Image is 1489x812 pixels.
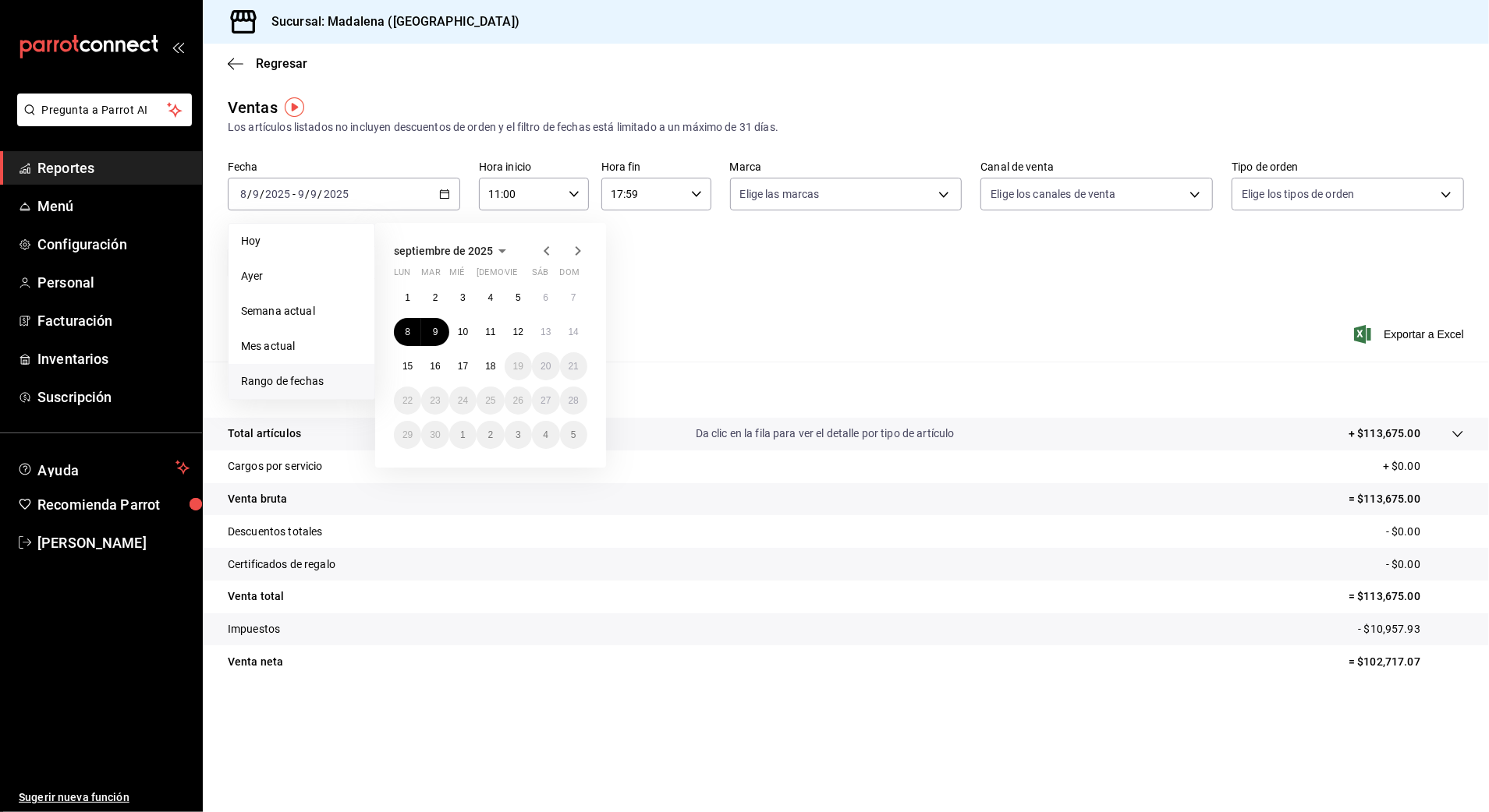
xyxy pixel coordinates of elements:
button: open_drawer_menu [172,41,184,53]
button: Pregunta a Parrot AI [17,94,192,126]
button: 15 de septiembre de 2025 [394,352,421,380]
abbr: 15 de septiembre de 2025 [402,361,413,372]
button: 20 de septiembre de 2025 [532,352,559,380]
abbr: 14 de septiembre de 2025 [569,327,579,337]
button: 16 de septiembre de 2025 [421,352,448,380]
p: Venta total [228,588,284,605]
label: Canal de venta [980,162,1213,173]
p: - $10,957.93 [1358,621,1464,637]
button: 19 de septiembre de 2025 [505,352,532,380]
img: Tooltip marker [285,97,304,117]
abbr: 20 de septiembre de 2025 [541,361,551,372]
button: 10 de septiembre de 2025 [449,318,477,346]
button: 7 de septiembre de 2025 [560,284,587,312]
abbr: 1 de septiembre de 2025 [405,292,410,303]
span: Rango de fechas [241,373,362,390]
span: Sugerir nueva función [19,789,190,806]
div: Ventas [228,96,278,119]
button: 4 de octubre de 2025 [532,421,559,449]
input: -- [297,188,305,200]
button: 25 de septiembre de 2025 [477,387,504,415]
span: Configuración [37,234,190,255]
button: 6 de septiembre de 2025 [532,284,559,312]
abbr: 2 de octubre de 2025 [488,429,494,440]
abbr: martes [421,267,440,284]
button: 13 de septiembre de 2025 [532,318,559,346]
label: Hora fin [601,162,711,173]
span: Elige los tipos de orden [1242,186,1354,202]
button: 3 de septiembre de 2025 [449,284,477,312]
span: Reportes [37,157,190,178]
abbr: 26 de septiembre de 2025 [513,395,523,406]
button: 2 de octubre de 2025 [477,421,504,449]
button: 5 de septiembre de 2025 [505,284,532,312]
label: Marca [730,162,963,173]
span: Inventarios [37,348,190,369]
abbr: 11 de septiembre de 2025 [485,327,495,337]
button: 18 de septiembre de 2025 [477,352,504,380]
abbr: 12 de septiembre de 2025 [513,327,523,337]
button: 11 de septiembre de 2025 [477,318,504,346]
button: 1 de octubre de 2025 [449,421,477,449]
button: 23 de septiembre de 2025 [421,387,448,415]
button: 26 de septiembre de 2025 [505,387,532,415]
button: 3 de octubre de 2025 [505,421,532,449]
button: 8 de septiembre de 2025 [394,318,421,346]
abbr: 19 de septiembre de 2025 [513,361,523,372]
span: Personal [37,272,190,293]
a: Pregunta a Parrot AI [11,113,192,129]
button: 30 de septiembre de 2025 [421,421,448,449]
span: - [292,188,296,200]
span: Recomienda Parrot [37,494,190,515]
abbr: sábado [532,267,548,284]
button: 2 de septiembre de 2025 [421,284,448,312]
abbr: 2 de septiembre de 2025 [433,292,438,303]
button: 27 de septiembre de 2025 [532,387,559,415]
button: 14 de septiembre de 2025 [560,318,587,346]
input: ---- [323,188,349,200]
p: + $113,675.00 [1349,425,1420,442]
abbr: 13 de septiembre de 2025 [541,327,551,337]
p: + $0.00 [1383,458,1464,475]
p: = $102,717.07 [1349,654,1464,670]
p: Certificados de regalo [228,556,335,573]
input: -- [239,188,247,200]
abbr: 29 de septiembre de 2025 [402,429,413,440]
button: 21 de septiembre de 2025 [560,352,587,380]
p: Resumen [228,380,1464,399]
abbr: 8 de septiembre de 2025 [405,327,410,337]
span: Hoy [241,233,362,249]
span: Ayuda [37,458,169,477]
p: Descuentos totales [228,524,322,540]
p: Venta bruta [228,491,287,507]
label: Fecha [228,162,460,173]
button: 17 de septiembre de 2025 [449,352,477,380]
abbr: 5 de septiembre de 2025 [516,292,521,303]
label: Hora inicio [479,162,589,173]
button: septiembre de 2025 [394,242,512,260]
abbr: 9 de septiembre de 2025 [433,327,438,337]
p: Impuestos [228,621,280,637]
p: Total artículos [228,425,301,442]
abbr: 28 de septiembre de 2025 [569,395,579,406]
span: / [305,188,310,200]
abbr: 4 de septiembre de 2025 [488,292,494,303]
abbr: domingo [560,267,580,284]
span: septiembre de 2025 [394,245,493,257]
span: Suscripción [37,387,190,408]
input: -- [252,188,260,200]
abbr: 16 de septiembre de 2025 [430,361,440,372]
abbr: 4 de octubre de 2025 [543,429,548,440]
input: -- [310,188,318,200]
span: Facturación [37,310,190,331]
span: Mes actual [241,338,362,355]
abbr: 23 de septiembre de 2025 [430,395,440,406]
abbr: 3 de octubre de 2025 [516,429,521,440]
input: ---- [264,188,291,200]
button: Exportar a Excel [1357,325,1464,344]
abbr: miércoles [449,267,464,284]
p: = $113,675.00 [1349,491,1464,507]
span: Elige los canales de venta [991,186,1115,202]
abbr: 24 de septiembre de 2025 [458,395,468,406]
